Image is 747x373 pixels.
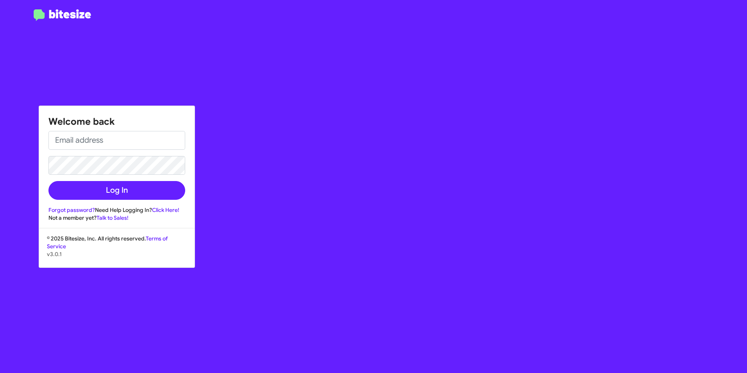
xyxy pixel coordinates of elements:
a: Forgot password? [48,206,95,213]
div: Not a member yet? [48,214,185,222]
div: Need Help Logging In? [48,206,185,214]
p: v3.0.1 [47,250,187,258]
button: Log In [48,181,185,200]
a: Talk to Sales! [97,214,129,221]
h1: Welcome back [48,115,185,128]
div: © 2025 Bitesize, Inc. All rights reserved. [39,235,195,267]
a: Terms of Service [47,235,168,250]
a: Click Here! [152,206,179,213]
input: Email address [48,131,185,150]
